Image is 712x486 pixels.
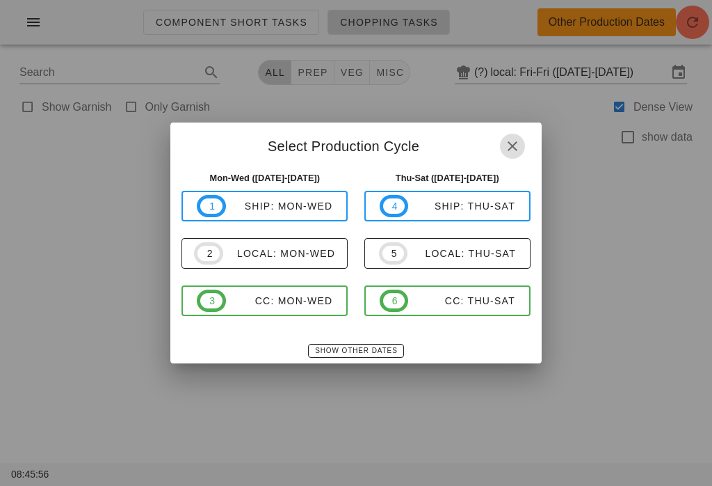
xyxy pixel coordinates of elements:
[396,173,499,183] strong: Thu-Sat ([DATE]-[DATE])
[181,191,348,221] button: 1ship: Mon-Wed
[408,295,515,306] div: CC: Thu-Sat
[209,198,214,214] span: 1
[364,238,531,269] button: 5local: Thu-Sat
[364,191,531,221] button: 4ship: Thu-Sat
[407,248,516,259] div: local: Thu-Sat
[314,347,397,354] span: Show Other Dates
[170,123,541,166] div: Select Production Cycle
[181,285,348,316] button: 3CC: Mon-Wed
[226,295,333,306] div: CC: Mon-Wed
[391,246,396,261] span: 5
[181,238,348,269] button: 2local: Mon-Wed
[209,173,320,183] strong: Mon-Wed ([DATE]-[DATE])
[408,201,515,212] div: ship: Thu-Sat
[226,201,333,212] div: ship: Mon-Wed
[209,293,214,308] span: 3
[364,285,531,316] button: 6CC: Thu-Sat
[308,344,403,358] button: Show Other Dates
[223,248,335,259] div: local: Mon-Wed
[391,293,397,308] span: 6
[391,198,397,214] span: 4
[206,246,211,261] span: 2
